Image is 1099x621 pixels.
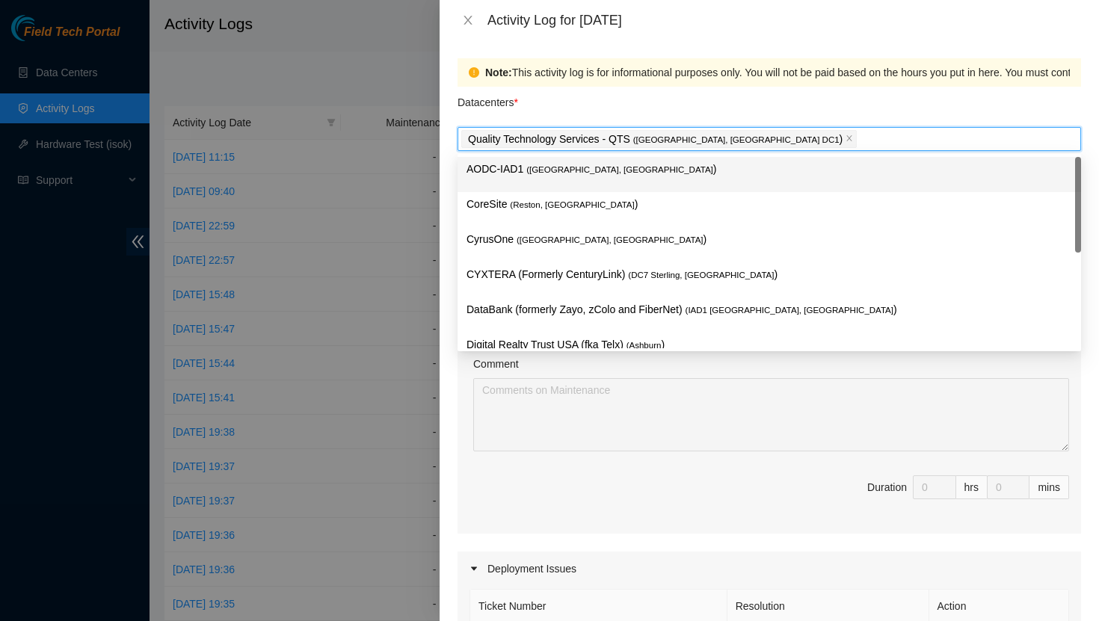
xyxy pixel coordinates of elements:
[473,378,1069,451] textarea: Comment
[846,135,853,143] span: close
[1029,475,1069,499] div: mins
[458,13,478,28] button: Close
[458,552,1081,586] div: Deployment Issues
[517,235,704,244] span: ( [GEOGRAPHIC_DATA], [GEOGRAPHIC_DATA]
[485,64,512,81] strong: Note:
[467,301,1072,318] p: DataBank (formerly Zayo, zColo and FiberNet) )
[686,306,893,315] span: ( IAD1 [GEOGRAPHIC_DATA], [GEOGRAPHIC_DATA]
[462,14,474,26] span: close
[469,67,479,78] span: exclamation-circle
[470,564,478,573] span: caret-right
[627,341,662,350] span: ( Ashburn
[510,200,634,209] span: ( Reston, [GEOGRAPHIC_DATA]
[487,12,1081,28] div: Activity Log for [DATE]
[467,266,1072,283] p: CYXTERA (Formerly CenturyLink) )
[867,479,907,495] div: Duration
[458,87,518,111] p: Datacenters
[633,135,840,144] span: ( [GEOGRAPHIC_DATA], [GEOGRAPHIC_DATA] DC1
[468,131,843,148] p: Quality Technology Services - QTS )
[467,336,1072,353] p: Digital Realty Trust USA (fka Telx) )
[628,271,774,279] span: ( DC7 Sterling, [GEOGRAPHIC_DATA]
[956,475,988,499] div: hrs
[467,161,1072,178] p: AODC-IAD1 )
[526,165,713,174] span: ( [GEOGRAPHIC_DATA], [GEOGRAPHIC_DATA]
[467,231,1072,248] p: CyrusOne )
[473,356,519,372] label: Comment
[467,196,1072,213] p: CoreSite )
